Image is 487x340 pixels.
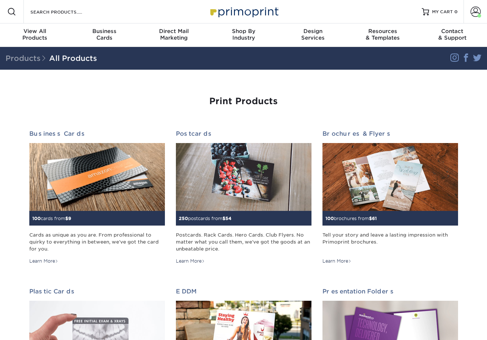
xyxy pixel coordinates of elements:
[176,143,311,211] img: Postcards
[49,54,97,63] a: All Products
[70,28,139,41] div: Cards
[225,216,232,221] span: 54
[322,288,458,295] h2: Presentation Folders
[348,28,417,34] span: Resources
[176,231,311,253] div: Postcards. Rack Cards. Hero Cards. Club Flyers. No matter what you call them, we've got the goods...
[29,288,165,295] h2: Plastic Cards
[176,130,311,264] a: Postcards 250postcards from$54 Postcards. Rack Cards. Hero Cards. Club Flyers. No matter what you...
[278,28,348,34] span: Design
[432,9,453,15] span: MY CART
[454,9,458,14] span: 0
[29,130,165,264] a: Business Cards 100cards from$9 Cards as unique as you are. From professional to quirky to everyth...
[222,216,225,221] span: $
[139,28,209,41] div: Marketing
[278,23,348,47] a: DesignServices
[348,23,417,47] a: Resources& Templates
[70,23,139,47] a: BusinessCards
[322,130,458,264] a: Brochures & Flyers 100brochures from$61 Tell your story and leave a lasting impression with Primo...
[5,54,49,63] span: Products
[139,23,209,47] a: Direct MailMarketing
[176,258,205,264] div: Learn More
[139,28,209,34] span: Direct Mail
[325,216,377,221] small: brochures from
[209,23,278,47] a: Shop ByIndustry
[30,7,101,16] input: SEARCH PRODUCTS.....
[209,28,278,34] span: Shop By
[179,216,232,221] small: postcards from
[325,216,334,221] span: 100
[29,143,165,211] img: Business Cards
[65,216,68,221] span: $
[29,130,165,137] h2: Business Cards
[29,96,458,107] h1: Print Products
[176,288,311,295] h2: EDDM
[29,258,58,264] div: Learn More
[417,28,487,34] span: Contact
[278,28,348,41] div: Services
[32,216,71,221] small: cards from
[322,130,458,137] h2: Brochures & Flyers
[176,130,311,137] h2: Postcards
[32,216,41,221] span: 100
[372,216,377,221] span: 61
[209,28,278,41] div: Industry
[369,216,372,221] span: $
[179,216,188,221] span: 250
[322,143,458,211] img: Brochures & Flyers
[417,23,487,47] a: Contact& Support
[207,4,280,19] img: Primoprint
[29,231,165,253] div: Cards as unique as you are. From professional to quirky to everything in between, we've got the c...
[70,28,139,34] span: Business
[348,28,417,41] div: & Templates
[68,216,71,221] span: 9
[322,231,458,253] div: Tell your story and leave a lasting impression with Primoprint brochures.
[417,28,487,41] div: & Support
[322,258,351,264] div: Learn More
